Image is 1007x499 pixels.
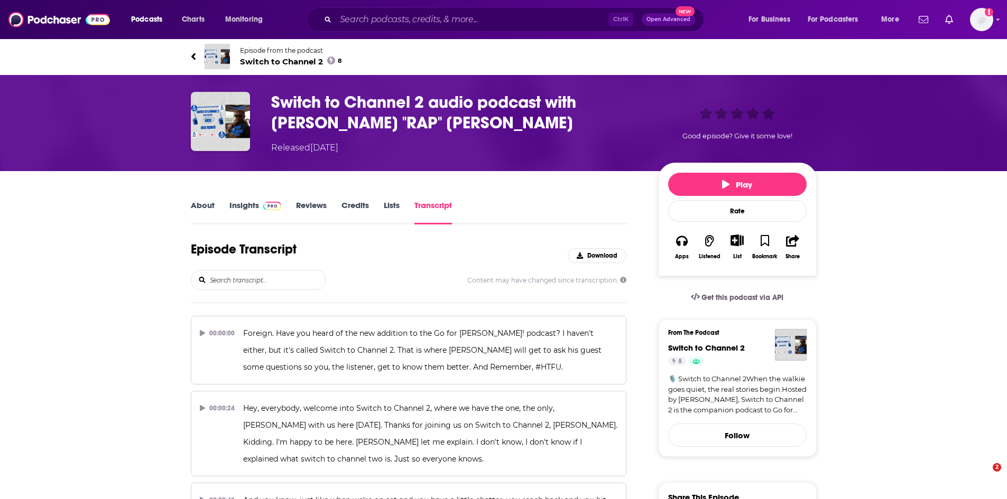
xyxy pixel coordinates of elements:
button: open menu [218,11,276,28]
a: About [191,200,215,224]
a: Get this podcast via API [682,285,792,310]
span: Get this podcast via API [701,293,783,302]
a: Lists [384,200,400,224]
span: For Podcasters [808,12,858,27]
button: Apps [668,228,696,266]
div: Search podcasts, credits, & more... [317,7,714,32]
div: Share [786,253,800,260]
span: Content may have changed since transcription. [467,276,626,284]
div: Show More ButtonList [723,228,751,266]
span: 8 [678,356,682,367]
a: Switch to Channel 2Episode from the podcastSwitch to Channel 28 [191,44,504,69]
div: Bookmark [752,253,777,260]
iframe: Intercom live chat [971,463,996,488]
a: Transcript [414,200,452,224]
img: Podchaser Pro [263,202,282,210]
span: New [676,6,695,16]
span: Logged in as WesBurdett [970,8,993,31]
span: More [881,12,899,27]
button: Download [568,248,626,263]
a: InsightsPodchaser Pro [229,200,282,224]
h1: Episode Transcript [191,241,297,257]
span: 2 [993,463,1001,472]
div: Released [DATE] [271,142,338,154]
a: Show notifications dropdown [941,11,957,29]
span: Hey, everybody, welcome into Switch to Channel 2, where we have the one, the only, [PERSON_NAME] ... [243,403,620,464]
div: Listened [699,253,720,260]
img: Switch to Channel 2 [775,329,807,361]
img: Switch to Channel 2 [205,44,230,69]
button: Bookmark [751,228,779,266]
button: Share [779,228,806,266]
svg: Add a profile image [985,8,993,16]
button: 00:00:00Foreign. Have you heard of the new addition to the Go for [PERSON_NAME]! podcast? I haven... [191,316,627,384]
span: Monitoring [225,12,263,27]
span: Ctrl K [608,13,633,26]
button: Show profile menu [970,8,993,31]
a: Show notifications dropdown [914,11,932,29]
span: Podcasts [131,12,162,27]
button: open menu [801,11,874,28]
button: Play [668,173,807,196]
span: Episode from the podcast [240,46,342,54]
a: Reviews [296,200,327,224]
h3: From The Podcast [668,329,798,336]
button: Listened [696,228,723,266]
div: Apps [675,253,689,260]
img: User Profile [970,8,993,31]
button: Open AdvancedNew [642,13,695,26]
span: Download [587,252,617,259]
button: open menu [741,11,803,28]
button: Follow [668,423,807,447]
div: 00:00:00 [200,325,235,342]
div: Rate [668,200,807,222]
span: 8 [338,59,341,63]
button: 00:00:24Hey, everybody, welcome into Switch to Channel 2, where we have the one, the only, [PERSO... [191,391,627,476]
div: 00:00:24 [200,400,235,417]
span: Switch to Channel 2 [240,57,342,67]
input: Search podcasts, credits, & more... [336,11,608,28]
img: Podchaser - Follow, Share and Rate Podcasts [8,10,110,30]
span: Open Advanced [646,17,690,22]
button: open menu [124,11,176,28]
span: Foreign. Have you heard of the new addition to the Go for [PERSON_NAME]! podcast? I haven't eithe... [243,328,604,372]
div: List [733,253,742,260]
span: Charts [182,12,205,27]
a: 8 [668,357,686,365]
a: 🎙️ Switch to Channel 2When the walkie goes quiet, the real stories begin.Hosted by [PERSON_NAME],... [668,374,807,415]
h3: Switch to Channel 2 audio podcast with Rick "RAP" Pizante [271,92,641,133]
input: Search transcript... [209,270,326,289]
button: open menu [874,11,912,28]
a: Credits [341,200,369,224]
span: For Business [749,12,790,27]
img: Switch to Channel 2 audio podcast with Rick "RAP" Pizante [191,92,250,151]
button: Show More Button [726,234,748,246]
span: Good episode? Give it some love! [682,132,792,140]
a: Switch to Channel 2 [668,343,745,353]
span: Play [722,180,752,190]
a: Charts [175,11,211,28]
